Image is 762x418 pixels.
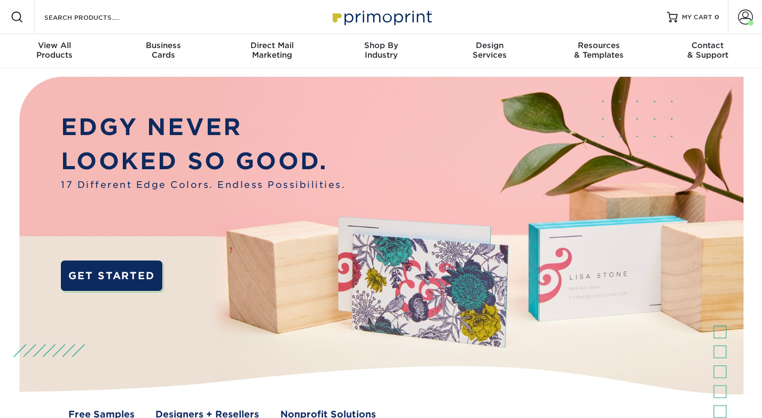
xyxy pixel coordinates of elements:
a: Direct MailMarketing [218,34,327,68]
span: 17 Different Edge Colors. Endless Possibilities. [61,178,345,192]
img: Primoprint [328,5,435,28]
div: Services [435,41,544,60]
div: Cards [109,41,218,60]
input: SEARCH PRODUCTS..... [43,11,147,23]
div: Industry [327,41,436,60]
span: Resources [544,41,653,50]
a: BusinessCards [109,34,218,68]
a: Contact& Support [653,34,762,68]
span: Shop By [327,41,436,50]
span: Design [435,41,544,50]
div: Marketing [218,41,327,60]
a: Resources& Templates [544,34,653,68]
div: & Support [653,41,762,60]
span: Business [109,41,218,50]
p: LOOKED SO GOOD. [61,144,345,178]
span: Direct Mail [218,41,327,50]
a: GET STARTED [61,261,162,290]
a: Shop ByIndustry [327,34,436,68]
span: MY CART [682,13,712,22]
span: 0 [714,13,719,21]
span: Contact [653,41,762,50]
div: & Templates [544,41,653,60]
p: EDGY NEVER [61,110,345,144]
a: DesignServices [435,34,544,68]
